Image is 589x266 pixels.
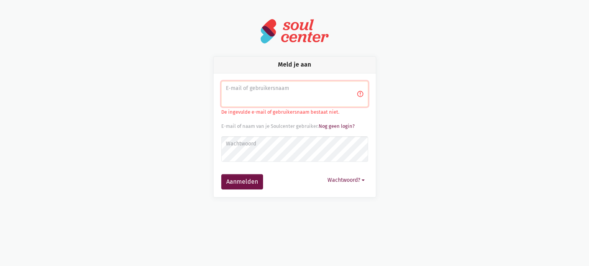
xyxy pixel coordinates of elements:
img: logo-soulcenter-full.svg [260,18,329,44]
p: De ingevulde e-mail of gebruikersnaam bestaat niet. [221,108,368,116]
label: Wachtwoord [226,140,363,148]
label: E-mail of gebruikersnaam [226,84,363,93]
button: Aanmelden [221,174,263,189]
button: Wachtwoord? [324,174,368,186]
a: Nog geen login? [319,123,355,129]
form: Aanmelden [221,81,368,189]
div: Meld je aan [214,57,376,73]
div: E-mail of naam van je Soulcenter gebruiker. [221,122,368,130]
